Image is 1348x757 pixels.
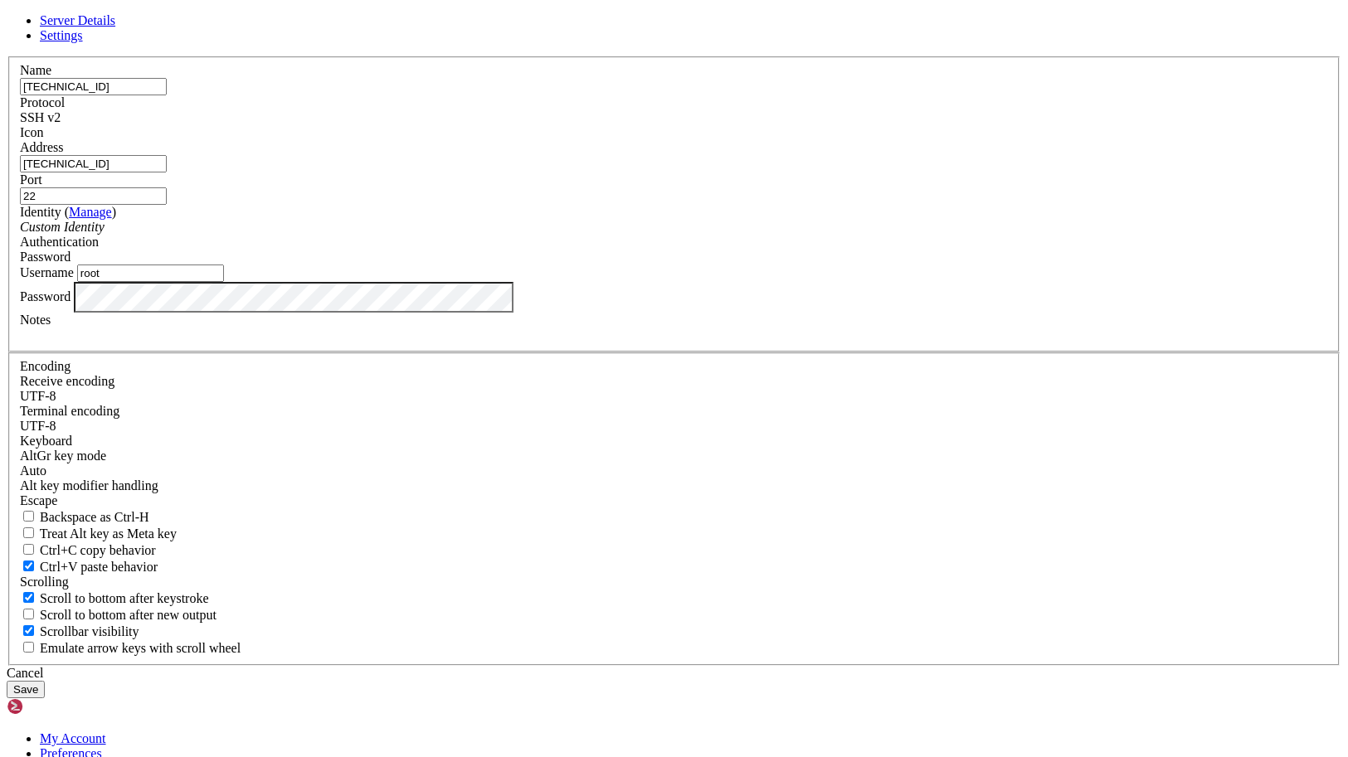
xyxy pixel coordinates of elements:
[40,624,139,638] span: Scrollbar visibility
[23,642,34,653] input: Emulate arrow keys with scroll wheel
[20,313,51,327] label: Notes
[20,419,56,433] span: UTF-8
[20,493,1328,508] div: Escape
[7,681,45,698] button: Save
[20,125,43,139] label: Icon
[20,493,57,507] span: Escape
[23,592,34,603] input: Scroll to bottom after keystroke
[20,463,1328,478] div: Auto
[40,560,158,574] span: Ctrl+V paste behavior
[20,235,99,249] label: Authentication
[20,155,167,172] input: Host Name or IP
[20,404,119,418] label: The default terminal encoding. ISO-2022 enables character map translations (like graphics maps). ...
[20,220,105,234] i: Custom Identity
[20,63,51,77] label: Name
[20,187,167,205] input: Port Number
[40,641,241,655] span: Emulate arrow keys with scroll wheel
[20,250,71,264] span: Password
[40,608,217,622] span: Scroll to bottom after new output
[20,463,46,478] span: Auto
[20,478,158,493] label: Controls how the Alt key is handled. Escape: Send an ESC prefix. 8-Bit: Add 128 to the typed char...
[20,95,65,109] label: Protocol
[20,510,149,524] label: If true, the backspace should send BS ('\x08', aka ^H). Otherwise the backspace key should send '...
[20,389,1328,404] div: UTF-8
[20,624,139,638] label: The vertical scrollbar mode.
[20,205,116,219] label: Identity
[40,13,115,27] a: Server Details
[23,609,34,619] input: Scroll to bottom after new output
[40,28,83,42] a: Settings
[40,591,209,605] span: Scroll to bottom after keystroke
[20,220,1328,235] div: Custom Identity
[20,389,56,403] span: UTF-8
[23,544,34,555] input: Ctrl+C copy behavior
[23,527,34,538] input: Treat Alt key as Meta key
[40,543,156,557] span: Ctrl+C copy behavior
[20,543,156,557] label: Ctrl-C copies if true, send ^C to host if false. Ctrl-Shift-C sends ^C to host if true, copies if...
[23,560,34,571] input: Ctrl+V paste behavior
[69,205,112,219] a: Manage
[20,641,241,655] label: When using the alternative screen buffer, and DECCKM (Application Cursor Keys) is active, mouse w...
[20,591,209,605] label: Whether to scroll to the bottom on any keystroke.
[7,698,102,715] img: Shellngn
[20,527,177,541] label: Whether the Alt key acts as a Meta key or as a distinct Alt key.
[20,560,158,574] label: Ctrl+V pastes if true, sends ^V to host if false. Ctrl+Shift+V sends ^V to host if true, pastes i...
[20,575,69,589] label: Scrolling
[20,608,217,622] label: Scroll to bottom after new output.
[20,172,42,187] label: Port
[20,78,167,95] input: Server Name
[40,510,149,524] span: Backspace as Ctrl-H
[40,731,106,745] a: My Account
[20,250,1328,264] div: Password
[20,110,1328,125] div: SSH v2
[77,264,224,282] input: Login Username
[40,527,177,541] span: Treat Alt key as Meta key
[20,140,63,154] label: Address
[20,374,114,388] label: Set the expected encoding for data received from the host. If the encodings do not match, visual ...
[20,449,106,463] label: Set the expected encoding for data received from the host. If the encodings do not match, visual ...
[20,434,72,448] label: Keyboard
[20,359,71,373] label: Encoding
[20,110,61,124] span: SSH v2
[23,511,34,522] input: Backspace as Ctrl-H
[20,419,1328,434] div: UTF-8
[20,289,71,303] label: Password
[20,265,74,279] label: Username
[65,205,116,219] span: ( )
[23,625,34,636] input: Scrollbar visibility
[7,666,1341,681] div: Cancel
